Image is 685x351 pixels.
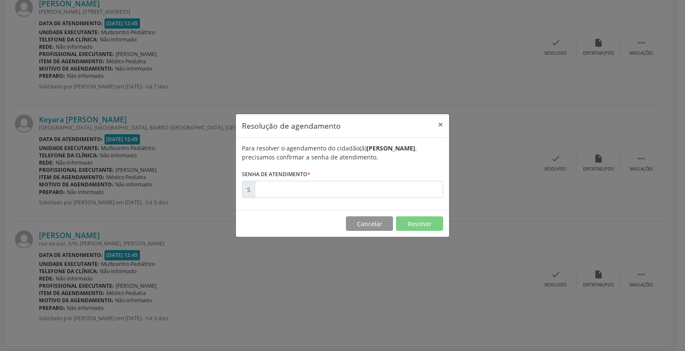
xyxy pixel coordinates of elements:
button: Close [432,114,449,135]
div: S [242,181,255,198]
button: Cancelar [346,216,393,231]
button: Resolver [396,216,443,231]
div: Para resolver o agendamento do cidadão(ã) , precisamos confirmar a senha de atendimento. [242,144,443,162]
h5: Resolução de agendamento [242,120,341,131]
b: [PERSON_NAME] [366,144,415,152]
label: Senha de atendimento [242,168,310,181]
